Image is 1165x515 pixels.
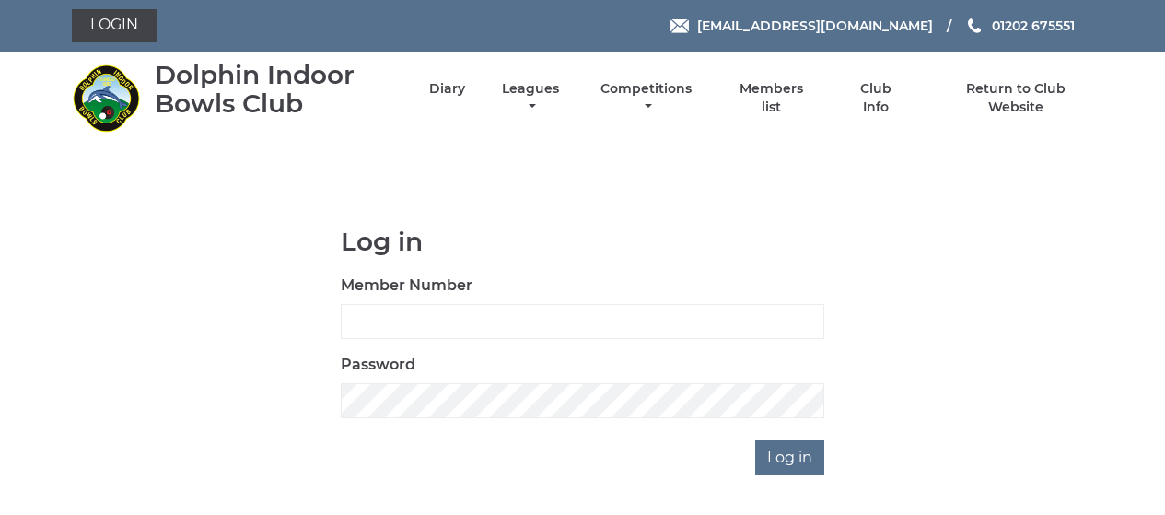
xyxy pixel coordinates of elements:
a: Login [72,9,157,42]
span: 01202 675551 [992,18,1075,34]
label: Member Number [341,275,472,297]
div: Dolphin Indoor Bowls Club [155,61,397,118]
a: Diary [429,80,465,98]
a: Members list [728,80,813,116]
h1: Log in [341,228,824,256]
a: Return to Club Website [938,80,1093,116]
img: Email [670,19,689,33]
a: Phone us 01202 675551 [965,16,1075,36]
a: Email [EMAIL_ADDRESS][DOMAIN_NAME] [670,16,933,36]
a: Club Info [846,80,906,116]
span: [EMAIL_ADDRESS][DOMAIN_NAME] [697,18,933,34]
label: Password [341,354,415,376]
input: Log in [755,440,824,475]
img: Dolphin Indoor Bowls Club [72,64,141,133]
a: Competitions [597,80,697,116]
a: Leagues [497,80,564,116]
img: Phone us [968,18,981,33]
